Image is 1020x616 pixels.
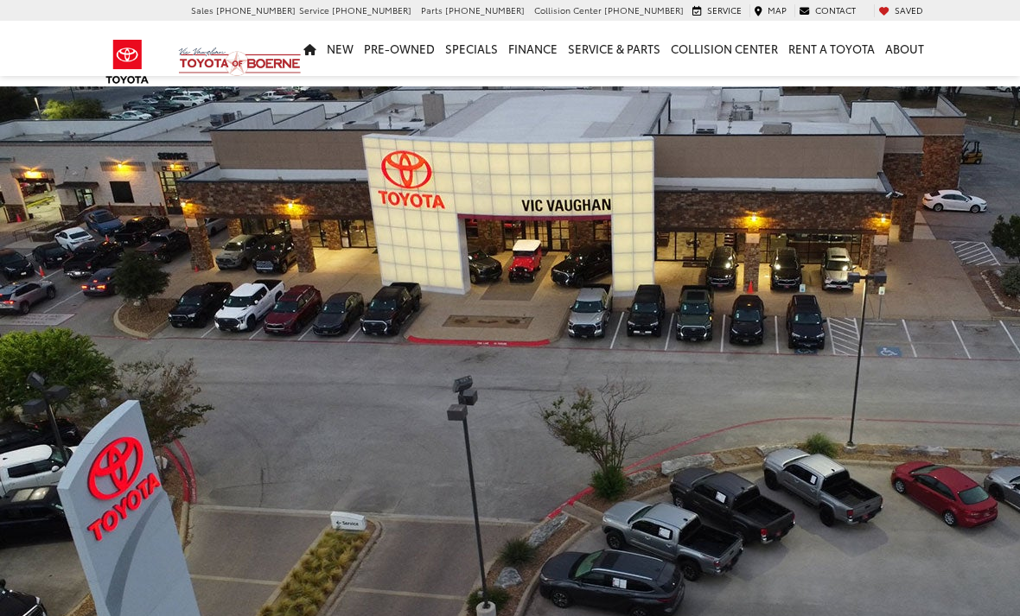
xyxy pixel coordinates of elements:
img: Vic Vaughan Toyota of Boerne [178,47,302,77]
a: Service & Parts: Opens in a new tab [563,21,666,76]
a: Rent a Toyota [783,21,880,76]
a: Collision Center [666,21,783,76]
a: Home [298,21,322,76]
span: [PHONE_NUMBER] [445,3,525,16]
span: Map [768,3,787,16]
span: Parts [421,3,443,16]
a: Map [749,4,791,16]
span: Service [299,3,329,16]
a: New [322,21,359,76]
img: Toyota [95,34,160,90]
span: [PHONE_NUMBER] [332,3,411,16]
span: Saved [895,3,923,16]
a: Service [688,4,746,16]
span: Contact [815,3,856,16]
span: Sales [191,3,214,16]
span: Collision Center [534,3,602,16]
a: Pre-Owned [359,21,440,76]
span: Service [707,3,742,16]
a: Specials [440,21,503,76]
a: Contact [794,4,860,16]
span: [PHONE_NUMBER] [604,3,684,16]
span: [PHONE_NUMBER] [216,3,296,16]
a: Finance [503,21,563,76]
a: About [880,21,929,76]
a: My Saved Vehicles [874,4,928,16]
